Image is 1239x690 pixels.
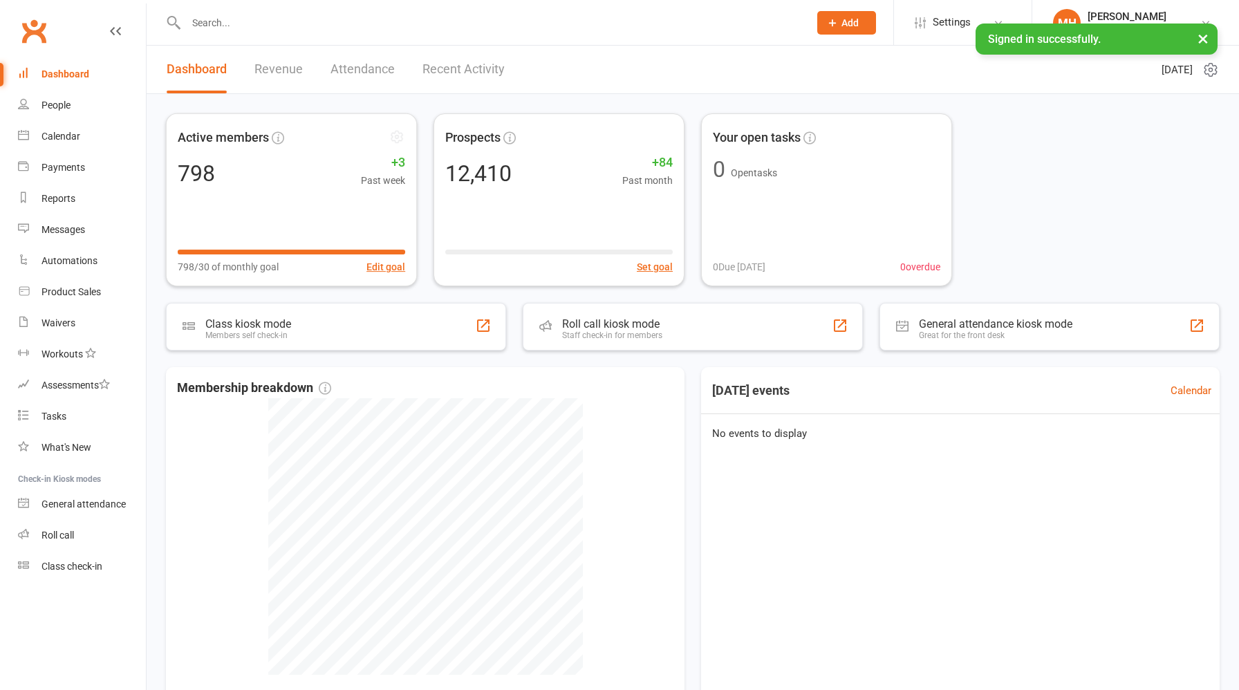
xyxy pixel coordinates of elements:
div: Assessments [41,380,110,391]
a: Class kiosk mode [18,551,146,582]
div: Messages [41,224,85,235]
span: 0 overdue [900,259,940,274]
span: Active members [178,127,269,147]
div: Roll call [41,530,74,541]
a: Calendar [18,121,146,152]
div: What's New [41,442,91,453]
div: General attendance kiosk mode [919,317,1072,330]
span: Your open tasks [713,128,801,148]
a: Calendar [1171,382,1211,399]
div: Payments [41,162,85,173]
a: Product Sales [18,277,146,308]
a: Assessments [18,370,146,401]
a: Payments [18,152,146,183]
div: 12,410 [445,162,512,185]
div: Dashboard [41,68,89,80]
a: People [18,90,146,121]
span: Past month [622,173,673,188]
a: Tasks [18,401,146,432]
div: Tasks [41,411,66,422]
input: Search... [182,13,799,32]
a: Messages [18,214,146,245]
span: 0 Due [DATE] [713,259,765,274]
div: Roll call kiosk mode [562,317,662,330]
span: [DATE] [1162,62,1193,78]
a: Recent Activity [422,46,505,93]
a: Dashboard [167,46,227,93]
button: Set goal [637,259,673,274]
div: Waivers [41,317,75,328]
a: Revenue [254,46,303,93]
div: 798 [178,162,215,185]
a: Attendance [330,46,395,93]
div: Staff check-in for members [562,330,662,340]
div: General attendance [41,498,126,510]
span: +84 [622,153,673,173]
div: ACA Network [1088,23,1166,35]
div: Reports [41,193,75,204]
span: Open tasks [731,167,777,178]
a: Dashboard [18,59,146,90]
div: Product Sales [41,286,101,297]
a: Automations [18,245,146,277]
div: Automations [41,255,97,266]
h3: [DATE] events [701,378,801,403]
div: No events to display [696,414,1225,453]
span: Add [841,17,859,28]
div: [PERSON_NAME] [1088,10,1166,23]
button: Edit goal [366,259,405,274]
a: Roll call [18,520,146,551]
button: × [1191,24,1215,53]
a: What's New [18,432,146,463]
span: 798/30 of monthly goal [178,259,279,274]
a: Workouts [18,339,146,370]
div: People [41,100,71,111]
div: MH [1053,9,1081,37]
div: Members self check-in [205,330,291,340]
div: Workouts [41,348,83,360]
span: Settings [933,7,971,38]
a: Clubworx [17,14,51,48]
div: Great for the front desk [919,330,1072,340]
span: Membership breakdown [177,378,331,398]
div: Class kiosk mode [205,317,291,330]
a: Waivers [18,308,146,339]
span: +3 [361,153,405,173]
button: Add [817,11,876,35]
span: Past week [361,173,405,188]
a: General attendance kiosk mode [18,489,146,520]
span: Signed in successfully. [988,32,1101,46]
div: Calendar [41,131,80,142]
span: Prospects [445,128,501,148]
div: 0 [713,158,725,180]
a: Reports [18,183,146,214]
div: Class check-in [41,561,102,572]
